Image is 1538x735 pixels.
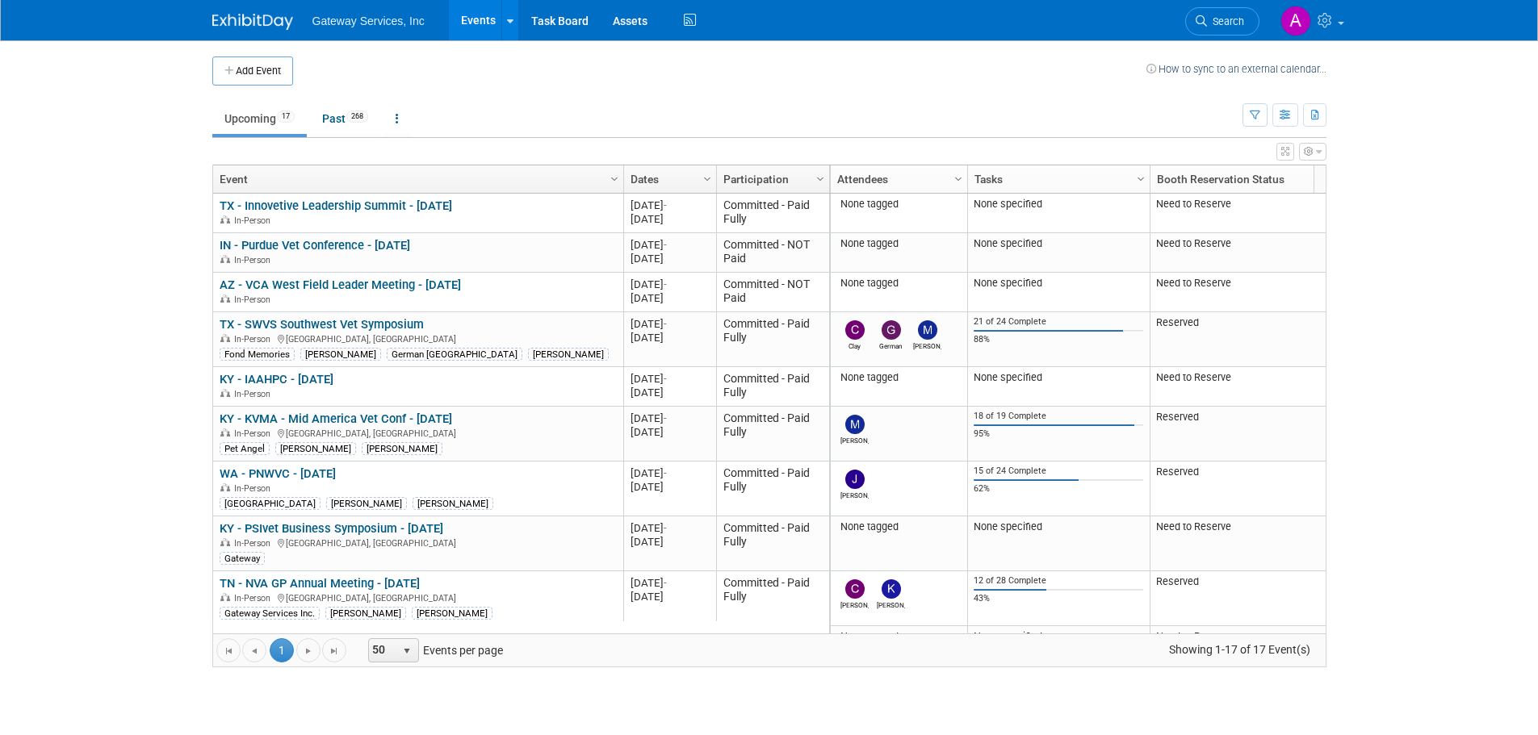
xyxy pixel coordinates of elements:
[836,371,961,384] div: None tagged
[1150,516,1401,571] td: Need to Reserve
[631,198,709,212] div: [DATE]
[1207,15,1244,27] span: Search
[631,317,709,331] div: [DATE]
[220,552,265,565] div: Gateway
[974,316,1143,328] div: 21 of 24 Complete
[220,294,230,303] img: In-Person Event
[974,411,1143,422] div: 18 of 19 Complete
[220,255,230,263] img: In-Person Event
[234,428,275,439] span: In-Person
[1157,165,1390,193] a: Booth Reservation Status
[220,576,420,591] a: TN - NVA GP Annual Meeting - [DATE]
[222,645,235,658] span: Go to the first page
[1150,571,1401,626] td: Reserved
[877,340,905,350] div: German Delgadillo
[836,198,961,211] div: None tagged
[220,198,452,213] a: TX - Innovetive Leadership Summit - [DATE]
[723,165,819,193] a: Participation
[974,237,1143,250] div: None specified
[631,252,709,265] div: [DATE]
[1280,6,1311,36] img: Alyson Evans
[220,332,616,345] div: [GEOGRAPHIC_DATA], [GEOGRAPHIC_DATA]
[310,103,380,134] a: Past268
[840,599,869,609] div: Chris Nelson
[664,467,667,479] span: -
[836,237,961,250] div: None tagged
[631,238,709,252] div: [DATE]
[220,334,230,342] img: In-Person Event
[716,571,829,626] td: Committed - Paid Fully
[220,483,230,491] img: In-Person Event
[952,173,965,186] span: Column Settings
[220,372,333,386] a: KY - IAAHPC - [DATE]
[220,348,295,361] div: Fond Memories
[220,442,270,455] div: Pet Angel
[220,238,410,253] a: IN - Purdue Vet Conference - [DATE]
[248,645,261,658] span: Go to the previous page
[664,239,667,251] span: -
[664,278,667,290] span: -
[1150,461,1401,516] td: Reserved
[300,348,381,361] div: [PERSON_NAME]
[974,575,1143,587] div: 12 of 28 Complete
[913,340,941,350] div: Mellisa Baker
[608,173,621,186] span: Column Settings
[840,434,869,445] div: Miranda Osborne
[220,389,230,397] img: In-Person Event
[275,442,356,455] div: [PERSON_NAME]
[234,294,275,305] span: In-Person
[631,521,709,535] div: [DATE]
[974,483,1143,495] div: 62%
[362,442,442,455] div: [PERSON_NAME]
[216,638,241,662] a: Go to the first page
[1185,7,1259,35] a: Search
[1150,233,1401,273] td: Need to Reserve
[1150,407,1401,461] td: Reserved
[877,599,905,609] div: Kara Sustic
[220,591,616,604] div: [GEOGRAPHIC_DATA], [GEOGRAPHIC_DATA]
[716,312,829,367] td: Committed - Paid Fully
[974,466,1143,477] div: 15 of 24 Complete
[242,638,266,662] a: Go to the previous page
[346,111,368,123] span: 268
[1134,173,1147,186] span: Column Settings
[1146,63,1326,75] a: How to sync to an external calendar...
[631,372,709,386] div: [DATE]
[220,428,230,436] img: In-Person Event
[664,522,667,534] span: -
[631,278,709,291] div: [DATE]
[631,480,709,494] div: [DATE]
[220,411,452,426] a: KY - KVMA - Mid America Vet Conf - [DATE]
[882,320,901,340] img: German Delgadillo
[234,389,275,399] span: In-Person
[664,412,667,424] span: -
[631,411,709,425] div: [DATE]
[234,538,275,549] span: In-Person
[716,367,829,407] td: Committed - Paid Fully
[974,371,1143,384] div: None specified
[631,386,709,399] div: [DATE]
[325,607,406,620] div: [PERSON_NAME]
[836,630,961,643] div: None tagged
[413,497,493,510] div: [PERSON_NAME]
[212,56,293,86] button: Add Event
[1150,194,1401,233] td: Need to Reserve
[328,645,341,658] span: Go to the last page
[220,278,461,292] a: AZ - VCA West Field Leader Meeting - [DATE]
[974,630,1143,643] div: None specified
[220,536,616,549] div: [GEOGRAPHIC_DATA], [GEOGRAPHIC_DATA]
[698,165,716,190] a: Column Settings
[631,466,709,480] div: [DATE]
[234,215,275,226] span: In-Person
[296,638,321,662] a: Go to the next page
[302,645,315,658] span: Go to the next page
[1150,273,1401,312] td: Need to Reserve
[631,576,709,590] div: [DATE]
[220,538,230,546] img: In-Person Event
[836,520,961,533] div: None tagged
[212,103,307,134] a: Upcoming17
[270,638,294,662] span: 1
[664,577,667,589] span: -
[837,165,957,193] a: Attendees
[212,14,293,30] img: ExhibitDay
